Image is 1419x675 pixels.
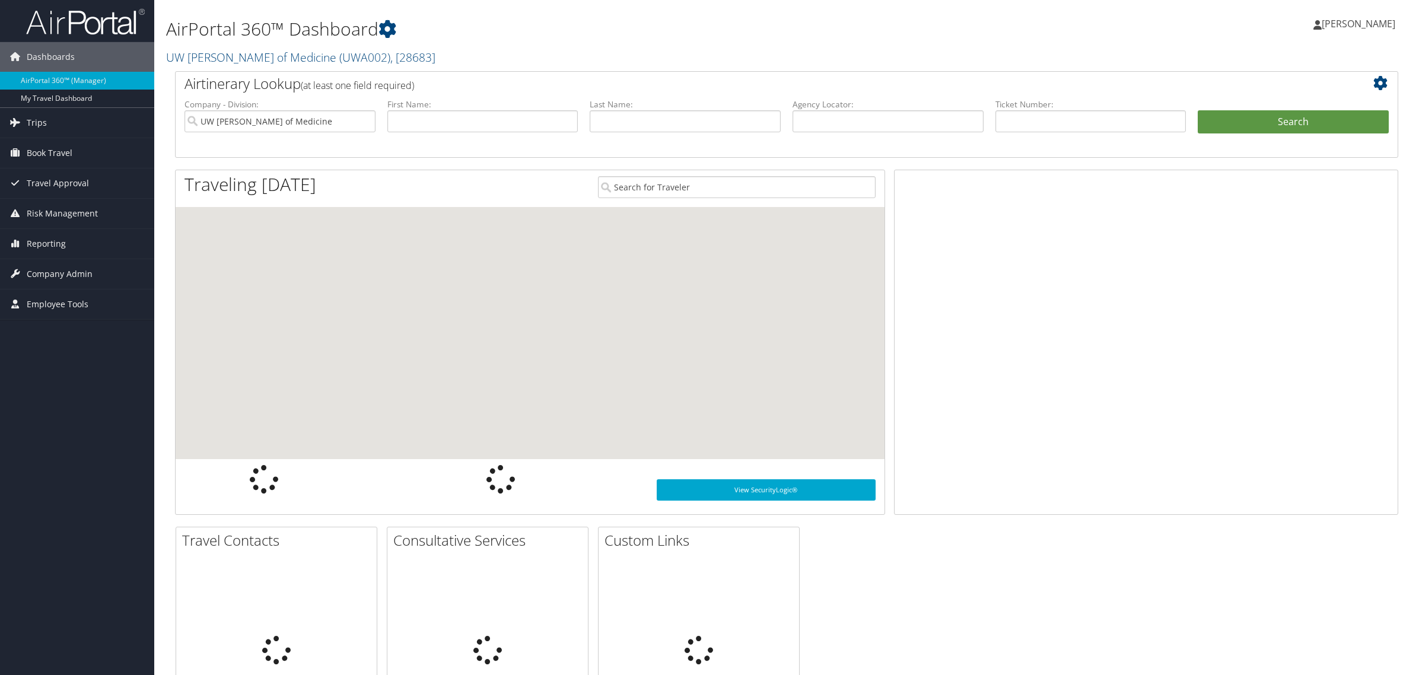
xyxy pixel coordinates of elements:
span: , [ 28683 ] [390,49,435,65]
span: Trips [27,108,47,138]
span: Travel Approval [27,168,89,198]
h2: Custom Links [604,530,799,550]
span: Employee Tools [27,289,88,319]
span: [PERSON_NAME] [1322,17,1395,30]
span: Company Admin [27,259,93,289]
button: Search [1198,110,1389,134]
h2: Travel Contacts [182,530,377,550]
input: Search for Traveler [598,176,876,198]
span: Book Travel [27,138,72,168]
label: Last Name: [590,98,781,110]
a: UW [PERSON_NAME] of Medicine [166,49,435,65]
h2: Airtinerary Lookup [184,74,1287,94]
span: (at least one field required) [301,79,414,92]
a: [PERSON_NAME] [1313,6,1407,42]
label: First Name: [387,98,578,110]
span: Reporting [27,229,66,259]
label: Agency Locator: [793,98,984,110]
img: airportal-logo.png [26,8,145,36]
h1: AirPortal 360™ Dashboard [166,17,994,42]
span: ( UWA002 ) [339,49,390,65]
h1: Traveling [DATE] [184,172,316,197]
span: Dashboards [27,42,75,72]
span: Risk Management [27,199,98,228]
a: View SecurityLogic® [657,479,875,501]
h2: Consultative Services [393,530,588,550]
label: Ticket Number: [995,98,1186,110]
label: Company - Division: [184,98,376,110]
